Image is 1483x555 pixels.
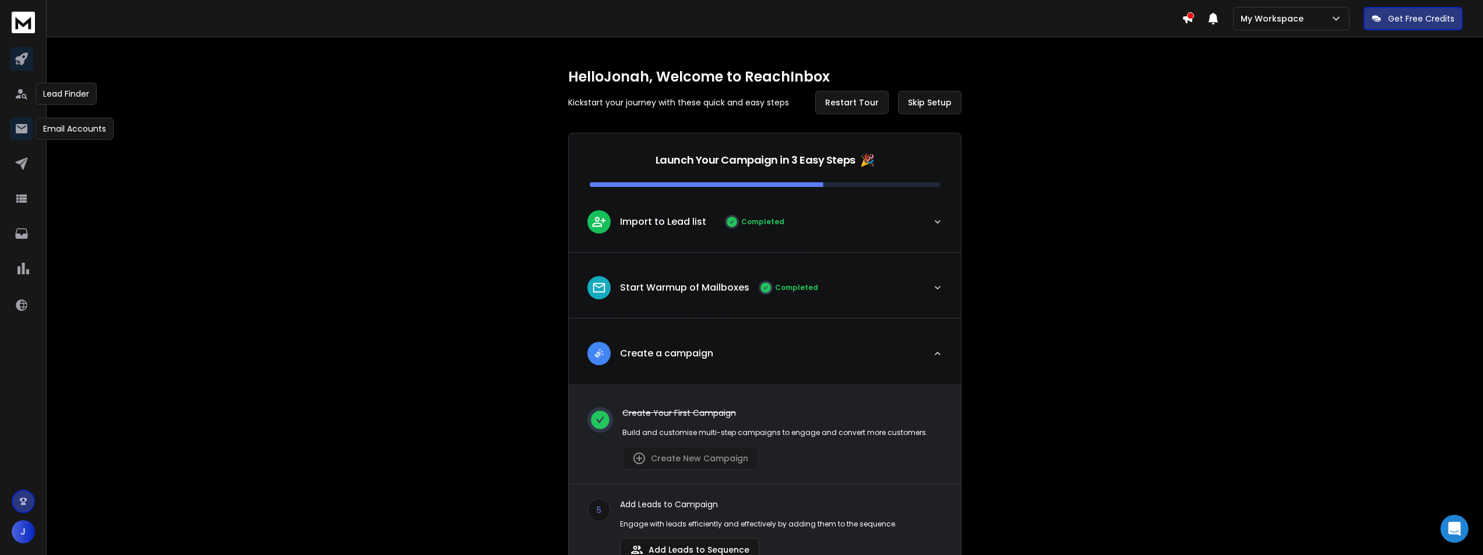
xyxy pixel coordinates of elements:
[591,214,607,229] img: lead
[620,499,897,510] p: Add Leads to Campaign
[620,215,706,229] p: Import to Lead list
[12,520,35,543] button: J
[908,97,952,108] span: Skip Setup
[622,428,928,437] p: Build and customise multi-step campaigns to engage and convert more customers.
[741,217,784,227] p: Completed
[620,281,749,295] p: Start Warmup of Mailboxes
[1241,13,1308,24] p: My Workspace
[656,152,855,168] p: Launch Your Campaign in 3 Easy Steps
[815,91,889,114] button: Restart Tour
[1388,13,1454,24] p: Get Free Credits
[36,83,97,105] div: Lead Finder
[1440,515,1468,543] div: Open Intercom Messenger
[622,407,928,419] p: Create Your First Campaign
[620,519,897,529] p: Engage with leads efficiently and effectively by adding them to the sequence.
[569,201,961,252] button: leadImport to Lead listCompleted
[568,68,961,86] h1: Hello Jonah , Welcome to ReachInbox
[1364,7,1463,30] button: Get Free Credits
[591,346,607,360] img: lead
[620,347,713,360] p: Create a campaign
[591,280,607,295] img: lead
[568,97,789,108] p: Kickstart your journey with these quick and easy steps
[775,283,818,292] p: Completed
[12,12,35,33] img: logo
[36,118,114,140] div: Email Accounts
[898,91,961,114] button: Skip Setup
[569,333,961,384] button: leadCreate a campaign
[860,152,875,168] span: 🎉
[587,499,611,522] div: 5
[569,267,961,318] button: leadStart Warmup of MailboxesCompleted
